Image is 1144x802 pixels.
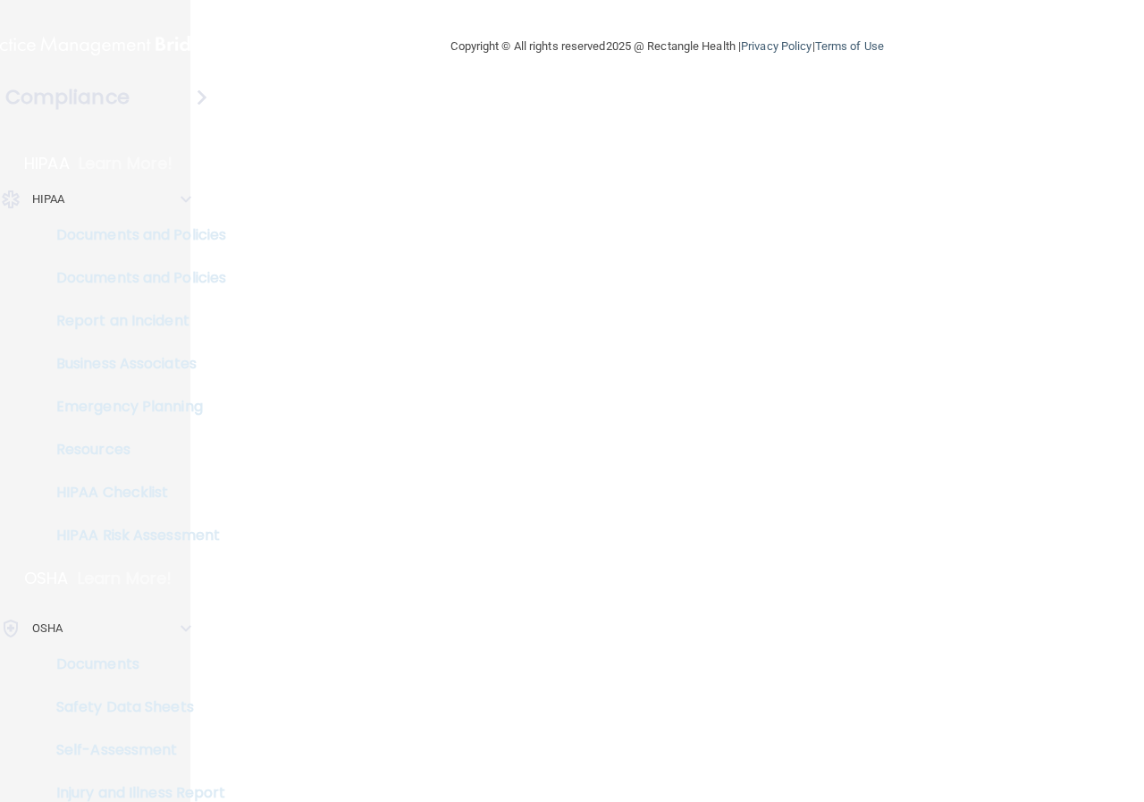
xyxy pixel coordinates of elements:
[79,153,173,174] p: Learn More!
[12,698,256,716] p: Safety Data Sheets
[32,189,65,210] p: HIPAA
[12,226,256,244] p: Documents and Policies
[5,85,130,110] h4: Compliance
[12,655,256,673] p: Documents
[12,355,256,373] p: Business Associates
[12,441,256,459] p: Resources
[12,741,256,759] p: Self-Assessment
[24,568,69,589] p: OSHA
[341,18,994,75] div: Copyright © All rights reserved 2025 @ Rectangle Health | |
[12,784,256,802] p: Injury and Illness Report
[24,153,70,174] p: HIPAA
[12,269,256,287] p: Documents and Policies
[815,39,884,53] a: Terms of Use
[741,39,812,53] a: Privacy Policy
[12,527,256,545] p: HIPAA Risk Assessment
[12,312,256,330] p: Report an Incident
[32,618,63,639] p: OSHA
[12,484,256,502] p: HIPAA Checklist
[78,568,172,589] p: Learn More!
[12,398,256,416] p: Emergency Planning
